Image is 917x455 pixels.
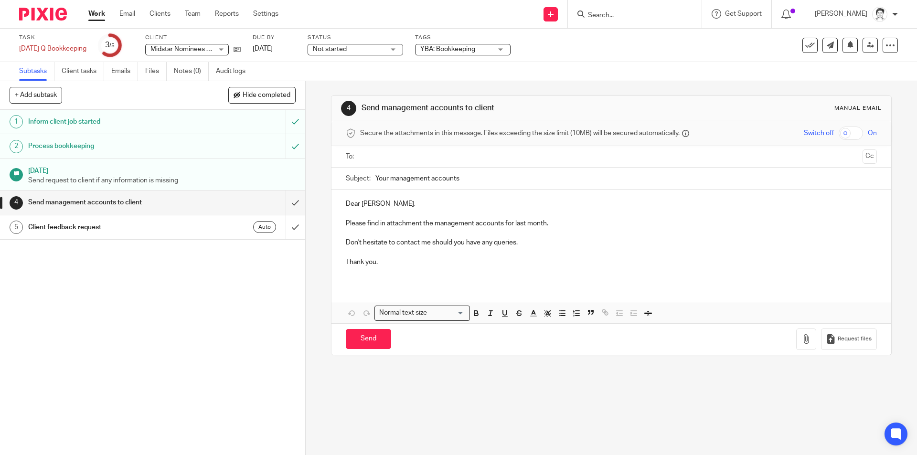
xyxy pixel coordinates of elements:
[185,9,201,19] a: Team
[374,306,470,320] div: Search for option
[109,43,115,48] small: /5
[10,115,23,128] div: 1
[10,221,23,234] div: 5
[253,9,278,19] a: Settings
[838,335,872,343] span: Request files
[149,9,171,19] a: Clients
[28,139,193,153] h1: Process bookkeeping
[145,62,167,81] a: Files
[415,34,511,42] label: Tags
[19,34,86,42] label: Task
[174,62,209,81] a: Notes (0)
[19,44,86,53] div: [DATE] Q Bookkeeping
[308,34,403,42] label: Status
[360,128,680,138] span: Secure the attachments in this message. Files exceeding the size limit (10MB) will be secured aut...
[341,101,356,116] div: 4
[725,11,762,17] span: Get Support
[346,238,876,247] p: Don't hesitate to contact me should you have any queries.
[815,9,867,19] p: [PERSON_NAME]
[243,92,290,99] span: Hide completed
[228,87,296,103] button: Hide completed
[253,34,296,42] label: Due by
[10,140,23,153] div: 2
[28,164,296,176] h1: [DATE]
[253,221,276,233] div: Auto
[362,103,632,113] h1: Send management accounts to client
[834,105,882,112] div: Manual email
[215,9,239,19] a: Reports
[216,62,253,81] a: Audit logs
[872,7,887,22] img: Julie%20Wainwright.jpg
[346,199,876,209] p: Dear [PERSON_NAME],
[346,174,371,183] label: Subject:
[420,46,475,53] span: YBA: Bookkeeping
[111,62,138,81] a: Emails
[346,152,356,161] label: To:
[88,9,105,19] a: Work
[28,115,193,129] h1: Inform client job started
[346,219,876,228] p: Please find in attachment the management accounts for last month.
[19,44,86,53] div: June 2025 Q Bookkeeping
[313,46,347,53] span: Not started
[28,176,296,185] p: Send request to client if any information is missing
[28,220,193,234] h1: Client feedback request
[868,128,877,138] span: On
[346,257,876,267] p: Thank you.
[119,9,135,19] a: Email
[19,8,67,21] img: Pixie
[430,308,464,318] input: Search for option
[253,45,273,52] span: [DATE]
[62,62,104,81] a: Client tasks
[863,149,877,164] button: Cc
[19,62,54,81] a: Subtasks
[377,308,429,318] span: Normal text size
[821,328,876,350] button: Request files
[105,40,115,51] div: 3
[346,329,391,349] input: Send
[804,128,834,138] span: Switch off
[10,196,23,210] div: 4
[150,46,228,53] span: Midstar Nominees Pty Ltd
[28,195,193,210] h1: Send management accounts to client
[10,87,62,103] button: + Add subtask
[145,34,241,42] label: Client
[587,11,673,20] input: Search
